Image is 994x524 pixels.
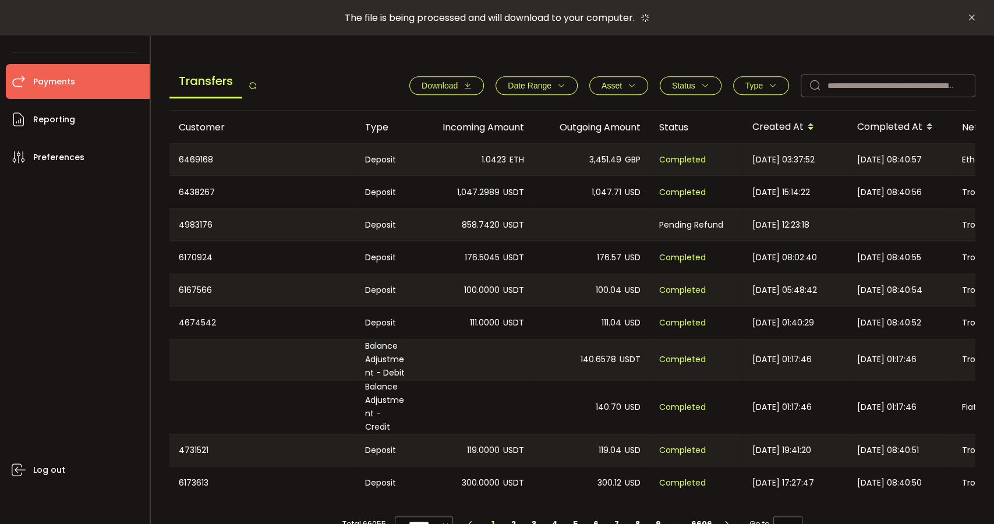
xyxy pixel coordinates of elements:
[733,76,789,95] button: Type
[589,76,648,95] button: Asset
[503,476,524,490] span: USDT
[581,353,616,366] span: 140.6578
[464,284,500,297] span: 100.0000
[33,73,75,90] span: Payments
[457,186,500,199] span: 1,047.2989
[465,251,500,264] span: 176.5045
[597,476,621,490] span: 300.12
[356,339,417,380] div: Balance Adjustment - Debit
[596,401,621,414] span: 140.70
[422,81,458,90] span: Download
[752,476,814,490] span: [DATE] 17:27:47
[169,65,242,98] span: Transfers
[462,476,500,490] span: 300.0000
[467,444,500,457] span: 119.0000
[752,284,817,297] span: [DATE] 05:48:42
[857,153,922,167] span: [DATE] 08:40:57
[169,274,356,306] div: 6167566
[169,209,356,240] div: 4983176
[417,121,533,134] div: Incoming Amount
[169,121,356,134] div: Customer
[503,444,524,457] span: USDT
[482,153,506,167] span: 1.0423
[599,444,621,457] span: 119.04
[659,186,706,199] span: Completed
[356,306,417,339] div: Deposit
[356,144,417,175] div: Deposit
[356,121,417,134] div: Type
[659,218,723,232] span: Pending Refund
[596,284,621,297] span: 100.04
[752,353,812,366] span: [DATE] 01:17:46
[625,186,641,199] span: USD
[356,466,417,499] div: Deposit
[752,251,817,264] span: [DATE] 08:02:40
[356,434,417,466] div: Deposit
[533,121,650,134] div: Outgoing Amount
[602,81,622,90] span: Asset
[597,251,621,264] span: 176.57
[857,476,922,490] span: [DATE] 08:40:50
[496,76,578,95] button: Date Range
[857,316,921,330] span: [DATE] 08:40:52
[857,284,922,297] span: [DATE] 08:40:54
[752,316,814,330] span: [DATE] 01:40:29
[409,76,484,95] button: Download
[620,353,641,366] span: USDT
[752,218,809,232] span: [DATE] 12:23:18
[503,251,524,264] span: USDT
[857,401,917,414] span: [DATE] 01:17:46
[503,284,524,297] span: USDT
[625,316,641,330] span: USD
[169,241,356,274] div: 6170924
[857,186,922,199] span: [DATE] 08:40:56
[650,121,743,134] div: Status
[33,149,84,166] span: Preferences
[356,176,417,208] div: Deposit
[659,444,706,457] span: Completed
[169,176,356,208] div: 6438267
[625,251,641,264] span: USD
[659,153,706,167] span: Completed
[625,153,641,167] span: GBP
[33,462,65,479] span: Log out
[752,186,810,199] span: [DATE] 15:14:22
[625,284,641,297] span: USD
[752,401,812,414] span: [DATE] 01:17:46
[356,241,417,274] div: Deposit
[745,81,763,90] span: Type
[510,153,524,167] span: ETH
[625,476,641,490] span: USD
[169,306,356,339] div: 4674542
[660,76,721,95] button: Status
[356,209,417,240] div: Deposit
[672,81,695,90] span: Status
[592,186,621,199] span: 1,047.71
[752,444,811,457] span: [DATE] 19:41:20
[848,117,953,137] div: Completed At
[169,144,356,175] div: 6469168
[659,476,706,490] span: Completed
[169,466,356,499] div: 6173613
[344,11,634,24] span: The file is being processed and will download to your computer.
[503,316,524,330] span: USDT
[470,316,500,330] span: 111.0000
[659,353,706,366] span: Completed
[503,186,524,199] span: USDT
[589,153,621,167] span: 3,451.49
[356,380,417,434] div: Balance Adjustment - Credit
[356,274,417,306] div: Deposit
[33,111,75,128] span: Reporting
[857,444,919,457] span: [DATE] 08:40:51
[625,401,641,414] span: USD
[659,316,706,330] span: Completed
[462,218,500,232] span: 858.7420
[659,401,706,414] span: Completed
[857,353,917,366] span: [DATE] 01:17:46
[508,81,551,90] span: Date Range
[659,251,706,264] span: Completed
[936,468,994,524] iframe: Chat Widget
[169,434,356,466] div: 4731521
[857,251,921,264] span: [DATE] 08:40:55
[503,218,524,232] span: USDT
